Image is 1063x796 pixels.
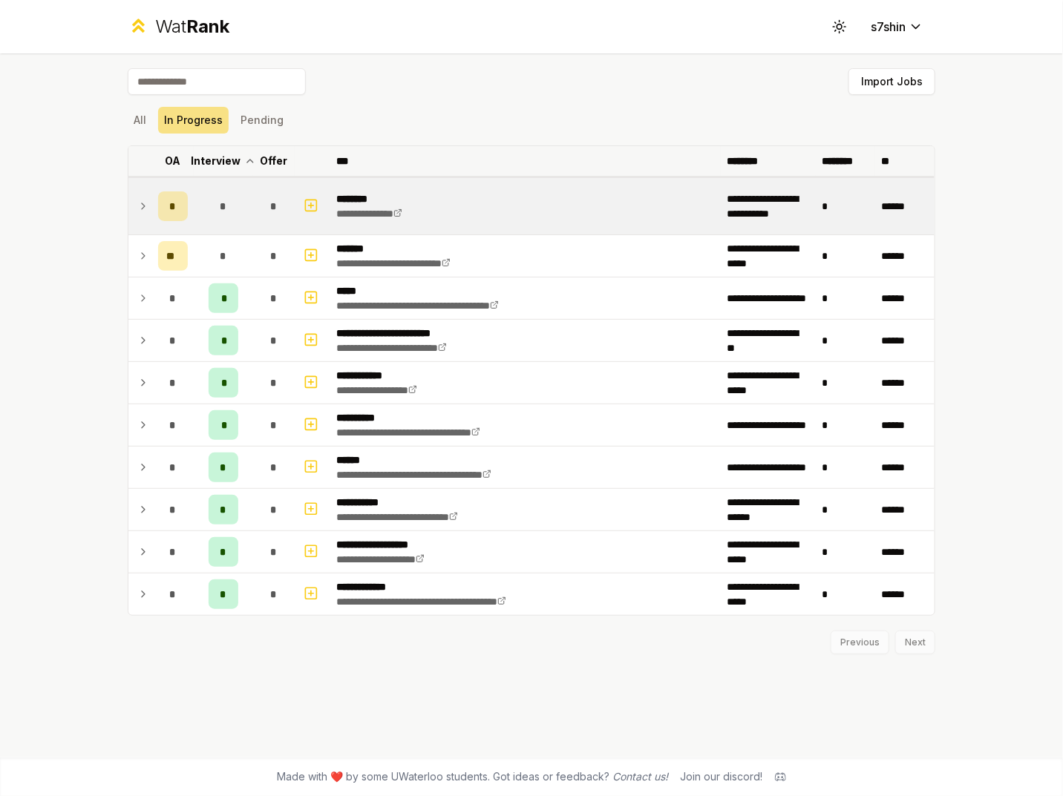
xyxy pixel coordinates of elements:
[155,15,229,39] div: Wat
[848,68,935,95] button: Import Jobs
[166,154,181,168] p: OA
[681,769,763,784] div: Join our discord!
[192,154,241,168] p: Interview
[128,15,229,39] a: WatRank
[613,770,669,783] a: Contact us!
[261,154,288,168] p: Offer
[235,107,290,134] button: Pending
[158,107,229,134] button: In Progress
[871,18,906,36] span: s7shin
[128,107,152,134] button: All
[186,16,229,37] span: Rank
[859,13,935,40] button: s7shin
[278,769,669,784] span: Made with ❤️ by some UWaterloo students. Got ideas or feedback?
